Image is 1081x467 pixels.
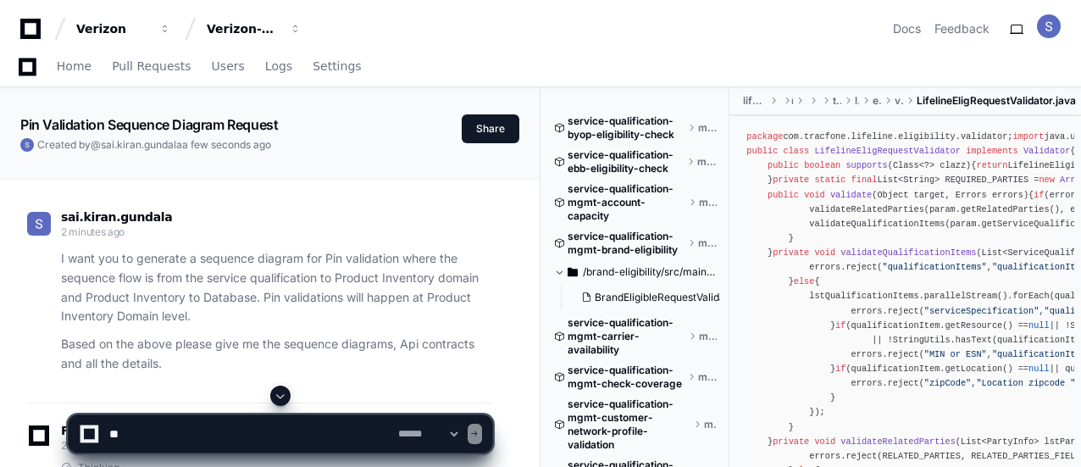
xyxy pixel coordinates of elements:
[698,121,718,135] span: master
[833,94,840,108] span: tracfone
[20,116,278,133] app-text-character-animate: Pin Validation Sequence Diagram Request
[924,306,1039,316] span: "serviceSpecification"
[698,370,717,384] span: master
[895,94,903,108] span: validator
[768,190,799,200] span: public
[976,378,1075,388] span: "Location zipcode "
[595,291,761,304] span: BrandEligibleRequestValidator.java
[699,196,717,209] span: master
[61,335,492,374] p: Based on the above please give me the sequence diagrams, Api contracts and all the details.
[568,230,685,257] span: service-qualification-mgmt-brand-eligibility
[583,265,717,279] span: /brand-eligibility/src/main/java/com/tracfone/brand/eligibility/validator
[1023,146,1070,156] span: Validator
[783,146,809,156] span: class
[568,148,684,175] span: service-qualification-ebb-eligibility-check
[746,131,783,142] span: package
[61,249,492,326] p: I want you to generate a sequence diagram for Pin validation where the sequence flow is from the ...
[830,190,872,200] span: validate
[1037,14,1061,38] img: ACg8ocKxYBNliA4A6gA1cRR2UgiqiupxT-d5PkYGP-Ccfk6vgsHgpQ=s96-c
[57,61,91,71] span: Home
[61,210,172,224] span: sai.kiran.gundala
[182,138,271,151] span: a few seconds ago
[207,20,280,37] div: Verizon-Clarify-Service-Qualifications
[91,138,101,151] span: @
[924,349,987,359] span: "MIN or ESN"
[697,155,717,169] span: master
[976,160,1007,170] span: return
[212,61,245,71] span: Users
[814,247,835,258] span: void
[934,20,990,37] button: Feedback
[20,138,34,152] img: ACg8ocKxYBNliA4A6gA1cRR2UgiqiupxT-d5PkYGP-Ccfk6vgsHgpQ=s96-c
[893,20,921,37] a: Docs
[872,190,1028,200] span: (Object target, Errors errors)
[699,330,717,343] span: master
[568,316,685,357] span: service-qualification-mgmt-carrier-availability
[840,247,976,258] span: validateQualificationItems
[1039,175,1054,185] span: new
[773,175,809,185] span: private
[462,114,519,143] button: Share
[855,94,859,108] span: lifeline
[212,47,245,86] a: Users
[265,47,292,86] a: Logs
[265,61,292,71] span: Logs
[814,175,845,185] span: static
[835,364,845,374] span: if
[76,20,149,37] div: Verizon
[1034,190,1044,200] span: if
[883,262,987,272] span: "qualificationItems"
[917,94,1076,108] span: LifelineEligRequestValidator.java
[1027,411,1073,457] iframe: Open customer support
[845,160,887,170] span: supports
[313,47,361,86] a: Settings
[568,364,685,391] span: service-qualification-mgmt-check-coverage
[69,14,178,44] button: Verizon
[27,212,51,236] img: ACg8ocKxYBNliA4A6gA1cRR2UgiqiupxT-d5PkYGP-Ccfk6vgsHgpQ=s96-c
[773,247,809,258] span: private
[101,138,182,151] span: sai.kiran.gundala
[568,182,685,223] span: service-qualification-mgmt-account-capacity
[804,190,825,200] span: void
[1028,320,1050,331] span: null
[873,94,881,108] span: eligibility
[37,138,271,152] span: Created by
[200,14,308,44] button: Verizon-Clarify-Service-Qualifications
[574,286,720,309] button: BrandEligibleRequestValidator.java
[1013,131,1045,142] span: import
[112,47,191,86] a: Pull Requests
[568,262,578,282] svg: Directory
[1028,364,1050,374] span: null
[554,259,717,286] button: /brand-eligibility/src/main/java/com/tracfone/brand/eligibility/validator
[112,61,191,71] span: Pull Requests
[746,146,778,156] span: public
[835,320,845,331] span: if
[794,276,815,286] span: else
[313,61,361,71] span: Settings
[57,47,91,86] a: Home
[61,225,125,238] span: 2 minutes ago
[851,175,878,185] span: final
[698,236,717,250] span: master
[966,146,1018,156] span: implements
[568,114,685,142] span: service-qualification-byop-eligibility-check
[924,378,971,388] span: "zipCode"
[804,160,840,170] span: boolean
[743,94,766,108] span: lifeline-eligibility
[768,160,799,170] span: public
[888,160,972,170] span: (Class<?> clazz)
[814,146,961,156] span: LifelineEligRequestValidator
